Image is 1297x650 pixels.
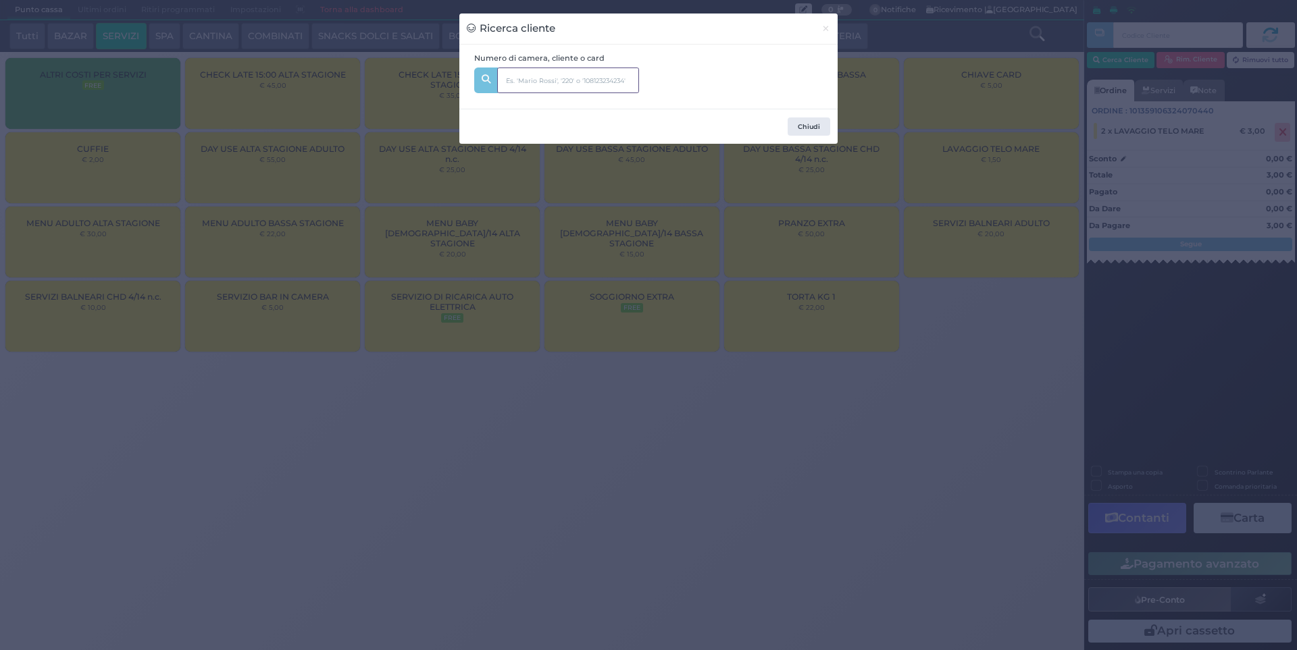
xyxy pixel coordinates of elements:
h3: Ricerca cliente [467,21,555,36]
input: Es. 'Mario Rossi', '220' o '108123234234' [497,67,639,93]
label: Numero di camera, cliente o card [474,53,605,64]
button: Chiudi [788,117,830,136]
button: Chiudi [814,13,838,44]
span: × [821,21,830,36]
